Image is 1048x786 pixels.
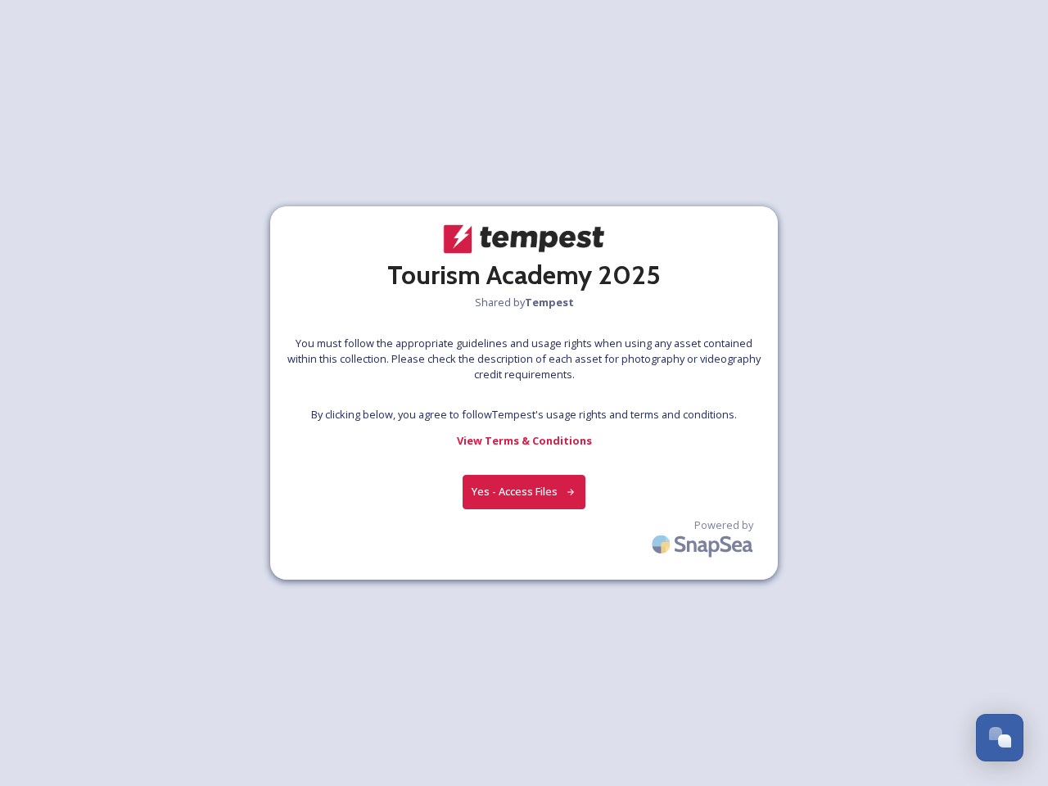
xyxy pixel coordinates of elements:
button: Open Chat [976,714,1023,761]
span: By clicking below, you agree to follow Tempest 's usage rights and terms and conditions. [311,407,737,422]
strong: View Terms & Conditions [457,433,592,448]
span: Powered by [694,517,753,533]
button: Yes - Access Files [463,475,585,508]
h2: Tourism Academy 2025 [387,255,661,295]
strong: Tempest [525,295,574,309]
span: Shared by [475,295,574,310]
img: SnapSea Logo [647,525,761,563]
img: tempest-color.png [442,223,606,255]
span: You must follow the appropriate guidelines and usage rights when using any asset contained within... [287,336,761,383]
a: View Terms & Conditions [457,431,592,450]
